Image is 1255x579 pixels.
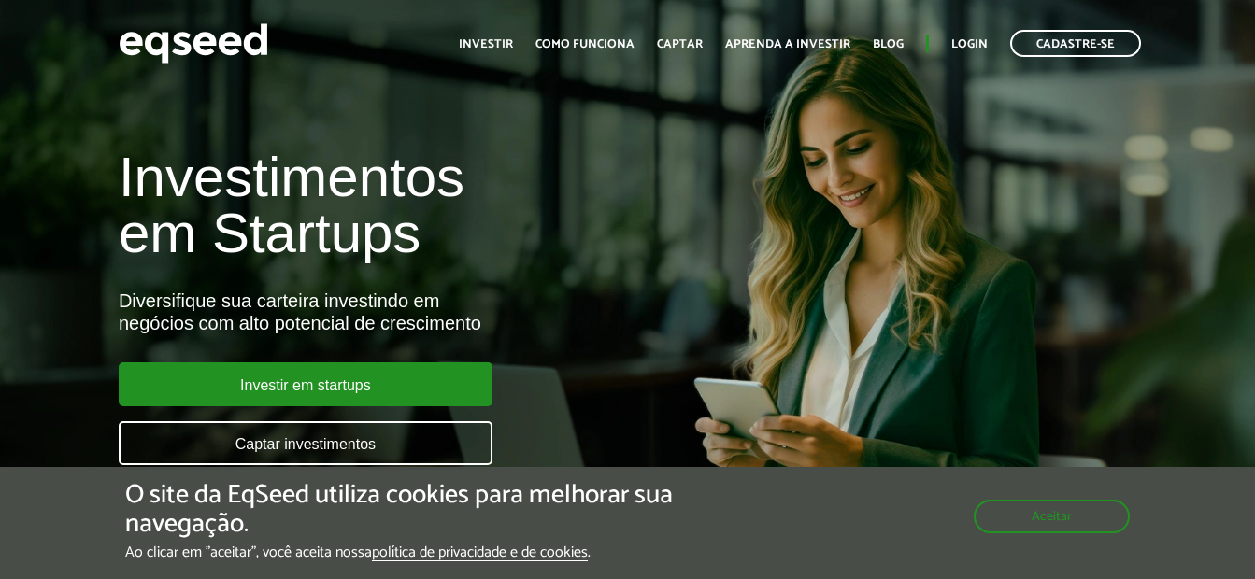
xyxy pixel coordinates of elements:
[535,38,635,50] a: Como funciona
[459,38,513,50] a: Investir
[119,362,492,406] a: Investir em startups
[873,38,904,50] a: Blog
[125,481,728,539] h5: O site da EqSeed utiliza cookies para melhorar sua navegação.
[372,545,588,561] a: política de privacidade e de cookies
[1010,30,1141,57] a: Cadastre-se
[725,38,850,50] a: Aprenda a investir
[119,421,492,465] a: Captar investimentos
[119,289,719,334] div: Diversifique sua carteira investindo em negócios com alto potencial de crescimento
[125,544,728,561] p: Ao clicar em "aceitar", você aceita nossa .
[119,19,268,68] img: EqSeed
[974,500,1130,533] button: Aceitar
[657,38,703,50] a: Captar
[119,149,719,261] h1: Investimentos em Startups
[951,38,988,50] a: Login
